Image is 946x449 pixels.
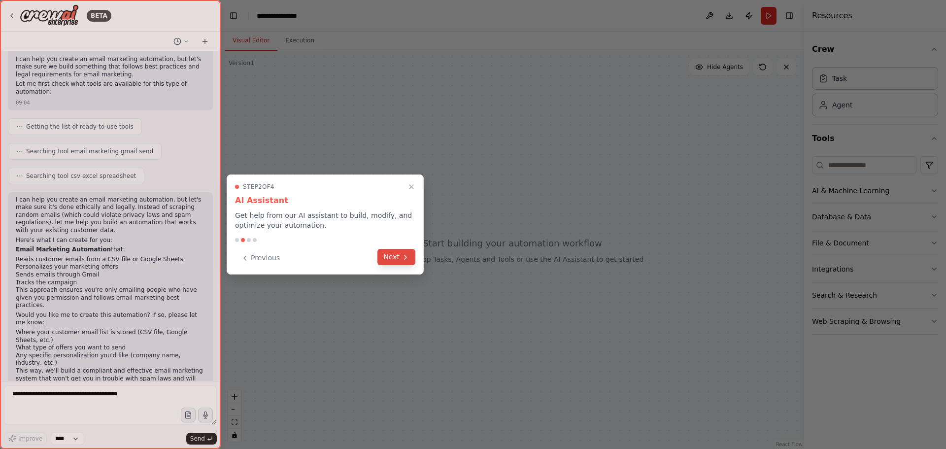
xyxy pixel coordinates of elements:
button: Previous [235,250,286,266]
button: Close walkthrough [405,181,417,193]
p: Get help from our AI assistant to build, modify, and optimize your automation. [235,210,415,230]
button: Next [377,249,415,265]
span: Step 2 of 4 [243,183,274,191]
h3: AI Assistant [235,195,415,207]
button: Hide left sidebar [227,9,240,23]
